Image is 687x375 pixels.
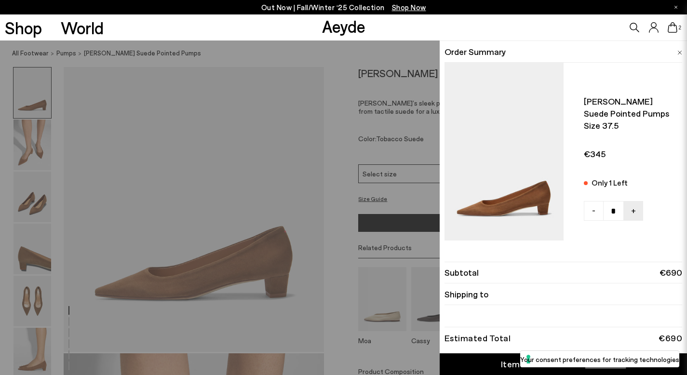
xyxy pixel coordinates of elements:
[392,3,426,12] span: Navigate to /collections/new-in
[322,16,365,36] a: Aeyde
[584,148,677,160] span: €345
[677,25,682,30] span: 2
[501,358,580,370] div: Item Added to Cart
[61,19,104,36] a: World
[440,353,687,375] a: Item Added to Cart View Cart
[520,351,679,367] button: Your consent preferences for tracking technologies
[445,335,511,341] div: Estimated Total
[592,204,595,216] span: -
[445,76,564,241] img: AEYDE_JUDIKIDSUEDELEATHERTOBACCO_1_88792df2-ed40-44d8-bbca-c7247cccd70a_900x.jpg
[623,201,643,221] a: +
[584,95,677,120] span: [PERSON_NAME] suede pointed pumps
[631,204,636,216] span: +
[445,288,488,300] span: Shipping to
[659,335,682,341] div: €690
[592,176,628,189] div: Only 1 Left
[445,46,506,58] span: Order Summary
[261,1,426,13] p: Out Now | Fall/Winter ‘25 Collection
[584,120,677,132] span: Size 37.5
[5,19,42,36] a: Shop
[520,354,679,364] label: Your consent preferences for tracking technologies
[668,22,677,33] a: 2
[660,267,682,279] span: €690
[584,201,604,221] a: -
[445,262,682,283] li: Subtotal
